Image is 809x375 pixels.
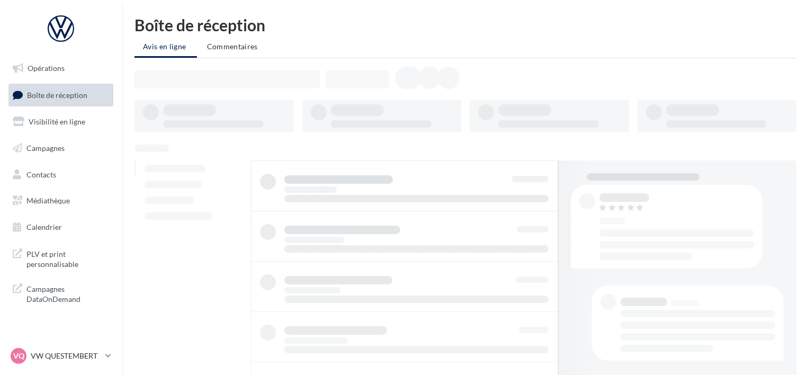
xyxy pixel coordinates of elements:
[6,111,115,133] a: Visibilité en ligne
[6,216,115,238] a: Calendrier
[26,222,62,231] span: Calendrier
[6,190,115,212] a: Médiathèque
[207,42,258,51] span: Commentaires
[6,57,115,79] a: Opérations
[6,278,115,309] a: Campagnes DataOnDemand
[6,164,115,186] a: Contacts
[13,351,24,361] span: VQ
[8,346,113,366] a: VQ VW QUESTEMBERT
[26,247,109,270] span: PLV et print personnalisable
[26,144,65,153] span: Campagnes
[6,137,115,159] a: Campagnes
[26,282,109,305] span: Campagnes DataOnDemand
[28,64,65,73] span: Opérations
[29,117,85,126] span: Visibilité en ligne
[26,169,56,178] span: Contacts
[26,196,70,205] span: Médiathèque
[6,243,115,274] a: PLV et print personnalisable
[6,84,115,106] a: Boîte de réception
[134,17,796,33] div: Boîte de réception
[27,90,87,99] span: Boîte de réception
[31,351,101,361] p: VW QUESTEMBERT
